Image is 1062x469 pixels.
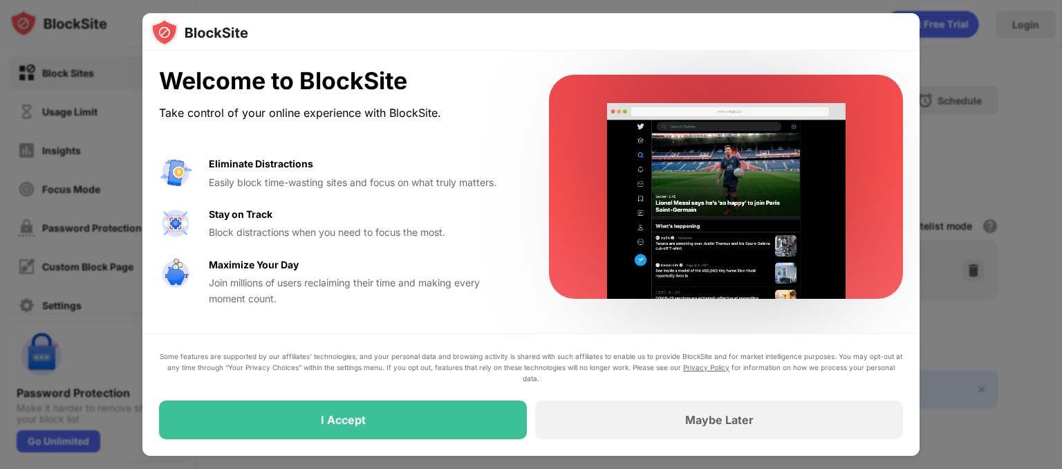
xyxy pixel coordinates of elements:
img: logo-blocksite.svg [151,19,248,46]
div: Eliminate Distractions [209,156,313,172]
a: Privacy Policy [683,363,729,371]
div: Some features are supported by our affiliates’ technologies, and your personal data and browsing ... [159,351,903,384]
img: value-safe-time.svg [159,257,192,291]
div: Easily block time-wasting sites and focus on what truly matters. [209,175,516,190]
div: Take control of your online experience with BlockSite. [159,103,516,123]
div: Block distractions when you need to focus the most. [209,225,516,240]
div: Maximize Your Day [209,257,299,273]
img: value-avoid-distractions.svg [159,156,192,190]
div: Join millions of users reclaiming their time and making every moment count. [209,275,516,306]
div: Stay on Track [209,207,272,222]
div: I Accept [321,413,366,427]
img: value-focus.svg [159,207,192,240]
div: Maybe Later [685,413,754,427]
div: Welcome to BlockSite [159,67,516,95]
